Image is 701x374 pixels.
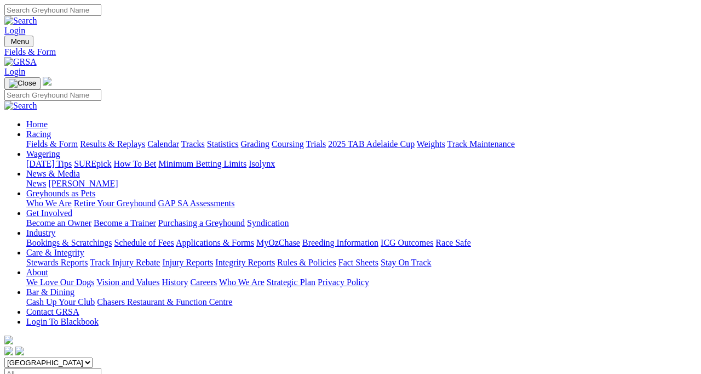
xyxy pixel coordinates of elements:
[4,347,13,355] img: facebook.svg
[26,199,72,208] a: Who We Are
[306,139,326,149] a: Trials
[74,159,111,168] a: SUREpick
[26,208,72,218] a: Get Involved
[4,4,101,16] input: Search
[215,258,275,267] a: Integrity Reports
[267,277,315,287] a: Strategic Plan
[190,277,217,287] a: Careers
[26,218,697,228] div: Get Involved
[11,37,29,46] span: Menu
[9,79,36,88] img: Close
[158,218,245,228] a: Purchasing a Greyhound
[97,297,232,307] a: Chasers Restaurant & Function Centre
[26,159,72,168] a: [DATE] Tips
[4,101,37,111] img: Search
[26,179,697,189] div: News & Media
[26,169,80,178] a: News & Media
[318,277,369,287] a: Privacy Policy
[26,129,51,139] a: Racing
[26,248,84,257] a: Care & Integrity
[26,120,48,129] a: Home
[4,26,25,35] a: Login
[26,238,697,248] div: Industry
[26,297,95,307] a: Cash Up Your Club
[417,139,445,149] a: Weights
[4,77,41,89] button: Toggle navigation
[26,228,55,237] a: Industry
[26,268,48,277] a: About
[4,57,37,67] img: GRSA
[26,159,697,169] div: Wagering
[94,218,156,228] a: Become a Trainer
[147,139,179,149] a: Calendar
[26,258,697,268] div: Care & Integrity
[43,77,51,86] img: logo-grsa-white.png
[162,277,188,287] a: History
[249,159,275,168] a: Isolynx
[4,89,101,101] input: Search
[338,258,378,267] a: Fact Sheets
[26,149,60,158] a: Wagering
[207,139,239,149] a: Statistics
[26,317,99,326] a: Login To Blackbook
[4,67,25,76] a: Login
[48,179,118,188] a: [PERSON_NAME]
[26,277,94,287] a: We Love Our Dogs
[4,36,33,47] button: Toggle navigation
[272,139,304,149] a: Coursing
[26,258,88,267] a: Stewards Reports
[26,297,697,307] div: Bar & Dining
[219,277,265,287] a: Who We Are
[256,238,300,247] a: MyOzChase
[447,139,515,149] a: Track Maintenance
[26,238,112,247] a: Bookings & Scratchings
[26,307,79,316] a: Contact GRSA
[158,159,246,168] a: Minimum Betting Limits
[114,159,157,168] a: How To Bet
[74,199,156,208] a: Retire Your Greyhound
[26,199,697,208] div: Greyhounds as Pets
[328,139,415,149] a: 2025 TAB Adelaide Cup
[26,179,46,188] a: News
[277,258,336,267] a: Rules & Policies
[158,199,235,208] a: GAP SA Assessments
[114,238,174,247] a: Schedule of Fees
[4,16,37,26] img: Search
[26,277,697,287] div: About
[381,238,433,247] a: ICG Outcomes
[247,218,289,228] a: Syndication
[4,47,697,57] a: Fields & Form
[15,347,24,355] img: twitter.svg
[176,238,254,247] a: Applications & Forms
[96,277,159,287] a: Vision and Values
[90,258,160,267] a: Track Injury Rebate
[302,238,378,247] a: Breeding Information
[162,258,213,267] a: Injury Reports
[26,139,78,149] a: Fields & Form
[80,139,145,149] a: Results & Replays
[241,139,269,149] a: Grading
[381,258,431,267] a: Stay On Track
[26,287,74,297] a: Bar & Dining
[4,336,13,344] img: logo-grsa-white.png
[26,218,91,228] a: Become an Owner
[26,139,697,149] div: Racing
[26,189,95,198] a: Greyhounds as Pets
[181,139,205,149] a: Tracks
[435,238,470,247] a: Race Safe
